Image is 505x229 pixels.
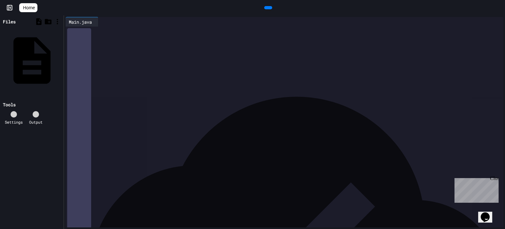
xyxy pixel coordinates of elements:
span: Home [23,4,35,11]
div: Main.java [66,19,95,25]
div: Chat with us now!Close [3,3,44,41]
iframe: chat widget [478,203,499,223]
div: Output [29,119,43,125]
div: Settings [5,119,23,125]
iframe: chat widget [452,176,499,203]
div: Tools [3,101,16,108]
div: Main.java [66,17,99,27]
div: Files [3,18,16,25]
a: Home [19,3,37,12]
